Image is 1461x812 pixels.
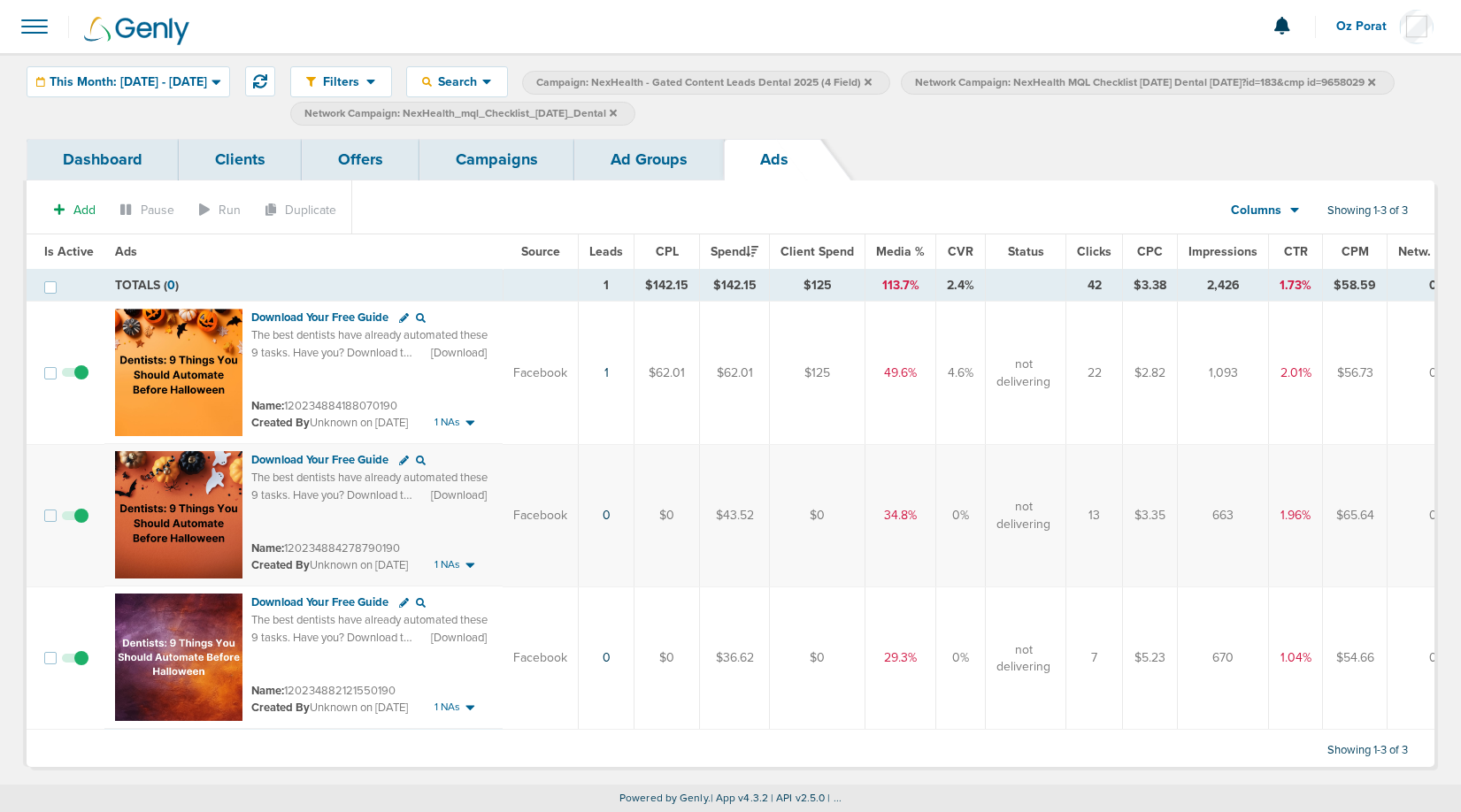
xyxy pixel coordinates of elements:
img: Ad image [115,309,242,436]
td: 13 [1066,444,1123,586]
td: 113.7% [865,270,936,302]
td: 4.6% [936,302,986,445]
span: not delivering [996,641,1050,676]
span: Client Spend [780,244,854,259]
small: Unknown on [DATE] [251,557,408,573]
td: 2.01% [1269,302,1323,445]
a: Campaigns [419,139,574,180]
a: Ad Groups [574,139,724,180]
span: Created By [251,416,310,430]
span: Add [73,203,96,218]
td: 2,426 [1178,270,1269,302]
td: 1.96% [1269,444,1323,586]
td: 1,093 [1178,302,1269,445]
small: 120234882121550190 [251,684,396,698]
td: $3.38 [1123,270,1178,302]
a: 1 [604,365,609,380]
span: [Download] [431,630,487,646]
span: This Month: [DATE] - [DATE] [50,76,207,88]
span: 1 NAs [434,700,460,715]
td: $62.01 [634,302,700,445]
span: Download Your Free Guide [251,310,388,325]
img: Genly [84,17,189,45]
td: 663 [1178,444,1269,586]
td: $142.15 [634,270,700,302]
td: $65.64 [1323,444,1388,586]
td: 29.3% [865,586,936,730]
span: Impressions [1188,244,1257,259]
button: Add [44,197,105,223]
span: Name: [251,399,284,413]
td: $36.62 [700,586,770,730]
a: Ads [724,139,825,180]
td: 7 [1066,586,1123,730]
span: 1 NAs [434,415,460,430]
td: 1.04% [1269,586,1323,730]
span: Name: [251,684,284,698]
span: | ... [827,792,842,804]
span: [Download] [431,345,487,361]
td: $43.52 [700,444,770,586]
small: Unknown on [DATE] [251,700,408,716]
span: Created By [251,701,310,715]
span: The best dentists have already automated these 9 tasks. Have you? Download the guide now. [251,328,488,377]
img: Ad image [115,451,242,578]
td: Facebook [503,444,579,586]
span: Spend [711,244,758,259]
span: CPM [1342,244,1369,259]
span: 1 NAs [434,557,460,572]
span: Name: [251,541,284,555]
td: $125 [770,270,865,302]
span: Clicks [1077,244,1111,259]
span: Is Active [44,244,94,259]
td: 670 [1178,586,1269,730]
td: 0% [936,586,986,730]
td: 0% [936,444,986,586]
td: $142.15 [700,270,770,302]
td: 49.6% [865,302,936,445]
td: 1.73% [1269,270,1323,302]
span: CVR [948,244,973,259]
td: Facebook [503,586,579,730]
span: CTR [1284,244,1308,259]
a: 0 [603,650,611,665]
small: 120234884278790190 [251,541,400,555]
span: Ads [115,244,137,259]
td: $56.73 [1323,302,1388,445]
span: Leads [589,244,623,259]
td: 42 [1066,270,1123,302]
small: 120234884188070190 [251,399,397,413]
span: Columns [1231,202,1281,219]
img: Ad image [115,594,242,721]
span: Download Your Free Guide [251,595,388,609]
span: Search [432,74,482,89]
span: | App v4.3.2 [711,792,768,804]
a: 0 [603,508,611,523]
span: CPL [656,244,679,259]
span: Media % [876,244,925,259]
td: $0 [770,586,865,730]
td: $125 [770,302,865,445]
td: $5.23 [1123,586,1178,730]
span: Download Your Free Guide [251,453,388,467]
span: Status [1008,244,1044,259]
td: $0 [634,586,700,730]
td: $54.66 [1323,586,1388,730]
a: Offers [302,139,419,180]
td: Facebook [503,302,579,445]
span: Filters [316,74,366,89]
span: Created By [251,558,310,572]
span: Source [521,244,560,259]
td: 2.4% [936,270,986,302]
span: | API v2.5.0 [771,792,825,804]
td: TOTALS ( ) [104,270,503,302]
span: CPC [1137,244,1163,259]
td: $2.82 [1123,302,1178,445]
span: not delivering [996,498,1050,532]
td: $62.01 [700,302,770,445]
a: Dashboard [27,139,179,180]
span: Network Campaign: NexHealth_mql_Checklist_[DATE]_Dental [304,106,617,121]
small: Unknown on [DATE] [251,415,408,431]
td: $58.59 [1323,270,1388,302]
span: [Download] [431,487,487,503]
